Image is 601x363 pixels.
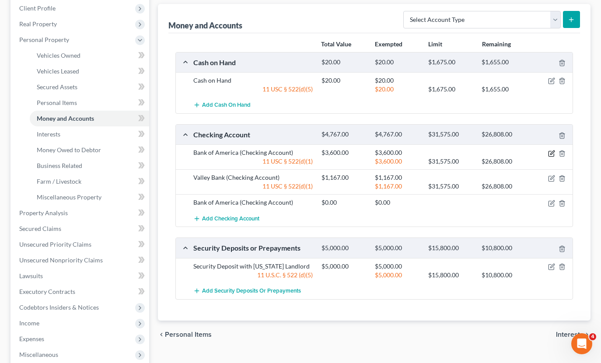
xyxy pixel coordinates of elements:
strong: Limit [428,40,442,48]
strong: Remaining [482,40,511,48]
div: $1,655.00 [477,85,531,94]
div: 11 USC § 522(d)(5) [189,85,317,94]
button: Add Cash on Hand [193,97,251,113]
span: Real Property [19,20,57,28]
span: Money and Accounts [37,115,94,122]
div: $5,000.00 [317,244,370,252]
span: Add Cash on Hand [202,102,251,109]
a: Miscellaneous Property [30,189,149,205]
div: Bank of America (Checking Account) [189,198,317,207]
span: Client Profile [19,4,56,12]
span: Business Related [37,162,82,169]
div: $0.00 [317,198,370,207]
a: Vehicles Owned [30,48,149,63]
div: $20.00 [317,58,370,66]
a: Lawsuits [12,268,149,284]
span: Personal Items [37,99,77,106]
div: Security Deposit with [US_STATE] Landlord [189,262,317,271]
button: Add Security Deposits or Prepayments [193,283,301,299]
div: $26,808.00 [477,157,531,166]
span: Income [19,319,39,327]
strong: Total Value [321,40,351,48]
div: Checking Account [189,130,317,139]
span: Vehicles Owned [37,52,80,59]
div: $5,000.00 [370,271,424,279]
a: Personal Items [30,95,149,111]
span: Money Owed to Debtor [37,146,101,154]
div: $4,767.00 [370,130,424,139]
div: Bank of America (Checking Account) [189,148,317,157]
a: Secured Claims [12,221,149,237]
button: chevron_left Personal Items [158,331,212,338]
span: Vehicles Leased [37,67,79,75]
div: Money and Accounts [168,20,242,31]
div: $31,575.00 [424,157,477,166]
button: Add Checking Account [193,210,259,227]
a: Money and Accounts [30,111,149,126]
span: Codebtors Insiders & Notices [19,304,99,311]
a: Money Owed to Debtor [30,142,149,158]
iframe: Intercom live chat [571,333,592,354]
div: 11 USC § 522(d)(1) [189,157,317,166]
div: $20.00 [370,85,424,94]
span: Personal Items [165,331,212,338]
span: Secured Claims [19,225,61,232]
div: $3,600.00 [317,148,370,157]
div: $1,675.00 [424,58,477,66]
a: Unsecured Priority Claims [12,237,149,252]
span: Interests [37,130,60,138]
div: $3,600.00 [370,157,424,166]
div: $20.00 [370,76,424,85]
div: $1,167.00 [317,173,370,182]
i: chevron_left [158,331,165,338]
div: $10,800.00 [477,244,531,252]
div: 11 U.S.C. § 522 (d)(5) [189,271,317,279]
i: chevron_right [584,331,591,338]
div: Cash on Hand [189,58,317,67]
div: Cash on Hand [189,76,317,85]
div: $26,808.00 [477,130,531,139]
span: Interests [556,331,584,338]
span: 4 [589,333,596,340]
div: $20.00 [370,58,424,66]
span: Secured Assets [37,83,77,91]
div: $15,800.00 [424,271,477,279]
strong: Exempted [375,40,402,48]
a: Secured Assets [30,79,149,95]
span: Add Checking Account [202,215,259,222]
a: Vehicles Leased [30,63,149,79]
div: Valley Bank (Checking Account) [189,173,317,182]
span: Farm / Livestock [37,178,81,185]
div: $10,800.00 [477,271,531,279]
button: Interests chevron_right [556,331,591,338]
a: Business Related [30,158,149,174]
span: Unsecured Nonpriority Claims [19,256,103,264]
div: $5,000.00 [370,262,424,271]
span: Expenses [19,335,44,342]
div: $15,800.00 [424,244,477,252]
div: $26,808.00 [477,182,531,191]
div: $1,167.00 [370,173,424,182]
div: $3,600.00 [370,148,424,157]
span: Personal Property [19,36,69,43]
div: $31,575.00 [424,130,477,139]
div: 11 USC § 522(d)(1) [189,182,317,191]
span: Add Security Deposits or Prepayments [202,287,301,294]
a: Executory Contracts [12,284,149,300]
span: Executory Contracts [19,288,75,295]
a: Property Analysis [12,205,149,221]
div: Security Deposits or Prepayments [189,243,317,252]
div: $4,767.00 [317,130,370,139]
a: Unsecured Nonpriority Claims [12,252,149,268]
div: $1,675.00 [424,85,477,94]
span: Lawsuits [19,272,43,279]
div: $1,167.00 [370,182,424,191]
a: Interests [30,126,149,142]
div: $5,000.00 [370,244,424,252]
a: Farm / Livestock [30,174,149,189]
div: $5,000.00 [317,262,370,271]
div: $0.00 [370,198,424,207]
span: Miscellaneous Property [37,193,101,201]
span: Miscellaneous [19,351,58,358]
div: $31,575.00 [424,182,477,191]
